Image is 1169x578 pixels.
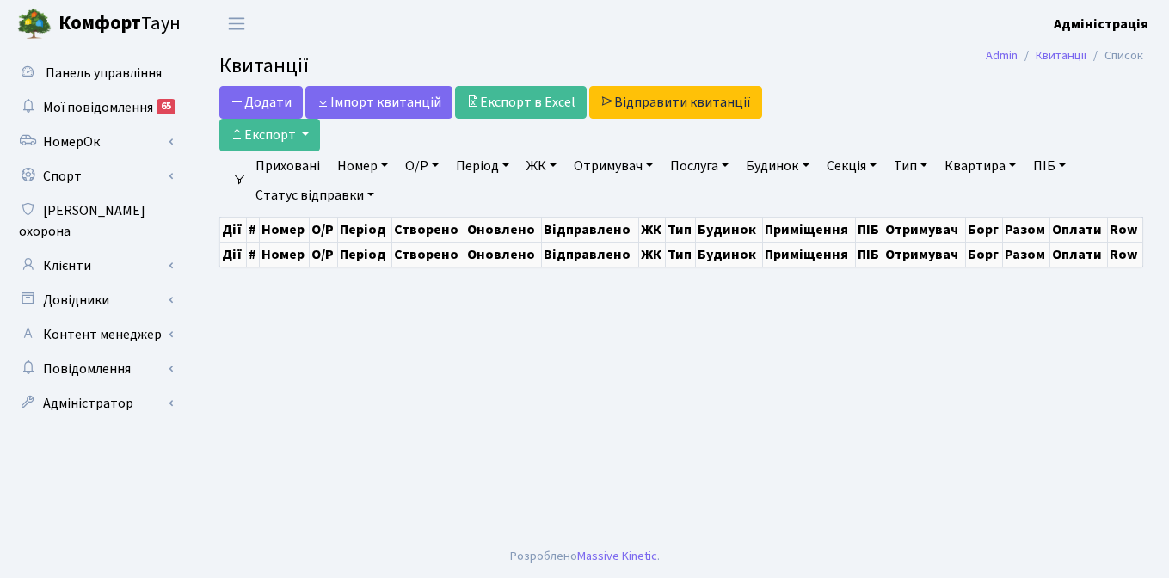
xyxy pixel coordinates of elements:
th: Створено [391,217,465,242]
th: Оплати [1050,217,1108,242]
a: Контент менеджер [9,317,181,352]
th: Разом [1003,242,1050,267]
th: ЖК [638,242,665,267]
th: Оплати [1050,242,1108,267]
a: Спорт [9,159,181,194]
a: Massive Kinetic [577,547,657,565]
nav: breadcrumb [960,38,1169,74]
th: Тип [665,217,695,242]
a: Номер [330,151,395,181]
th: О/Р [310,217,338,242]
a: Довідники [9,283,181,317]
th: Будинок [695,217,762,242]
th: Борг [965,217,1003,242]
a: Панель управління [9,56,181,90]
th: Row [1108,217,1143,242]
th: Відправлено [542,217,639,242]
th: Будинок [695,242,762,267]
th: Відправлено [542,242,639,267]
a: Приховані [249,151,327,181]
a: Квитанції [1036,46,1086,65]
th: Оновлено [465,217,541,242]
th: Разом [1003,217,1050,242]
th: Приміщення [762,242,855,267]
span: Панель управління [46,64,162,83]
th: # [246,217,259,242]
th: Період [338,217,392,242]
th: Період [338,242,392,267]
span: Квитанції [219,51,309,81]
th: Отримувач [883,242,965,267]
a: Тип [887,151,934,181]
a: НомерОк [9,125,181,159]
th: ПІБ [855,242,883,267]
div: Розроблено . [510,547,660,566]
b: Адміністрація [1054,15,1148,34]
a: О/Р [398,151,446,181]
a: Admin [986,46,1018,65]
a: Відправити квитанції [589,86,762,119]
a: Клієнти [9,249,181,283]
span: Додати [231,93,292,112]
th: Дії [220,242,247,267]
a: Iмпорт квитанцій [305,86,452,119]
th: Номер [259,242,309,267]
button: Експорт [219,119,320,151]
th: О/Р [310,242,338,267]
th: Створено [391,242,465,267]
a: Будинок [739,151,815,181]
a: Експорт в Excel [455,86,587,119]
a: Адміністрація [1054,14,1148,34]
a: Секція [820,151,883,181]
a: Період [449,151,516,181]
a: Отримувач [567,151,660,181]
img: logo.png [17,7,52,41]
a: Квартира [938,151,1023,181]
th: Тип [665,242,695,267]
th: Приміщення [762,217,855,242]
div: 65 [157,99,175,114]
th: Дії [220,217,247,242]
a: [PERSON_NAME] охорона [9,194,181,249]
a: Адміністратор [9,386,181,421]
span: Мої повідомлення [43,98,153,117]
a: Послуга [663,151,735,181]
b: Комфорт [58,9,141,37]
th: Row [1108,242,1143,267]
a: ЖК [520,151,563,181]
th: Отримувач [883,217,965,242]
a: Додати [219,86,303,119]
th: ЖК [638,217,665,242]
a: Мої повідомлення65 [9,90,181,125]
th: Борг [965,242,1003,267]
button: Переключити навігацію [215,9,258,38]
li: Список [1086,46,1143,65]
th: # [246,242,259,267]
a: ПІБ [1026,151,1073,181]
th: Номер [259,217,309,242]
th: ПІБ [855,217,883,242]
a: Повідомлення [9,352,181,386]
a: Статус відправки [249,181,381,210]
span: Таун [58,9,181,39]
th: Оновлено [465,242,541,267]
